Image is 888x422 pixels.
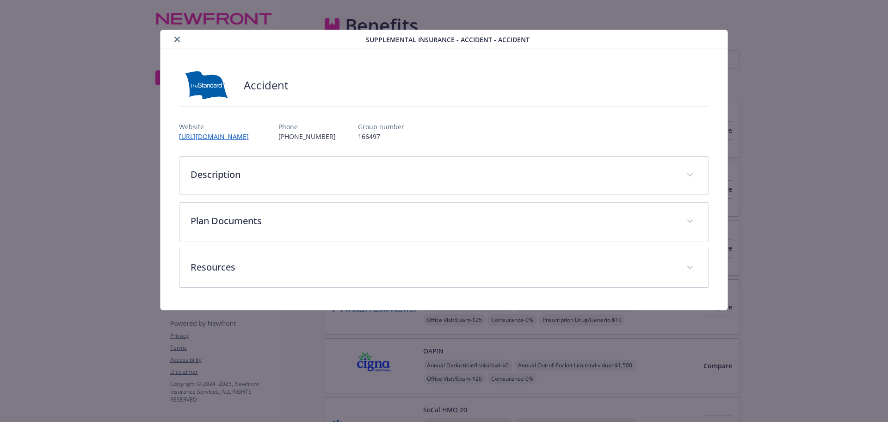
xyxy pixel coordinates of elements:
button: close [172,34,183,45]
div: Description [179,157,709,195]
div: details for plan Supplemental Insurance - Accident - Accident [89,30,799,310]
p: [PHONE_NUMBER] [278,132,336,141]
p: Website [179,122,256,132]
h2: Accident [244,77,289,93]
p: Description [191,168,676,182]
p: Group number [358,122,404,132]
p: Resources [191,260,676,274]
p: Phone [278,122,336,132]
span: Supplemental Insurance - Accident - Accident [366,35,530,44]
p: Plan Documents [191,214,676,228]
a: [URL][DOMAIN_NAME] [179,132,256,141]
div: Resources [179,249,709,287]
img: Standard Insurance Company [179,71,234,99]
div: Plan Documents [179,203,709,241]
p: 166497 [358,132,404,141]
